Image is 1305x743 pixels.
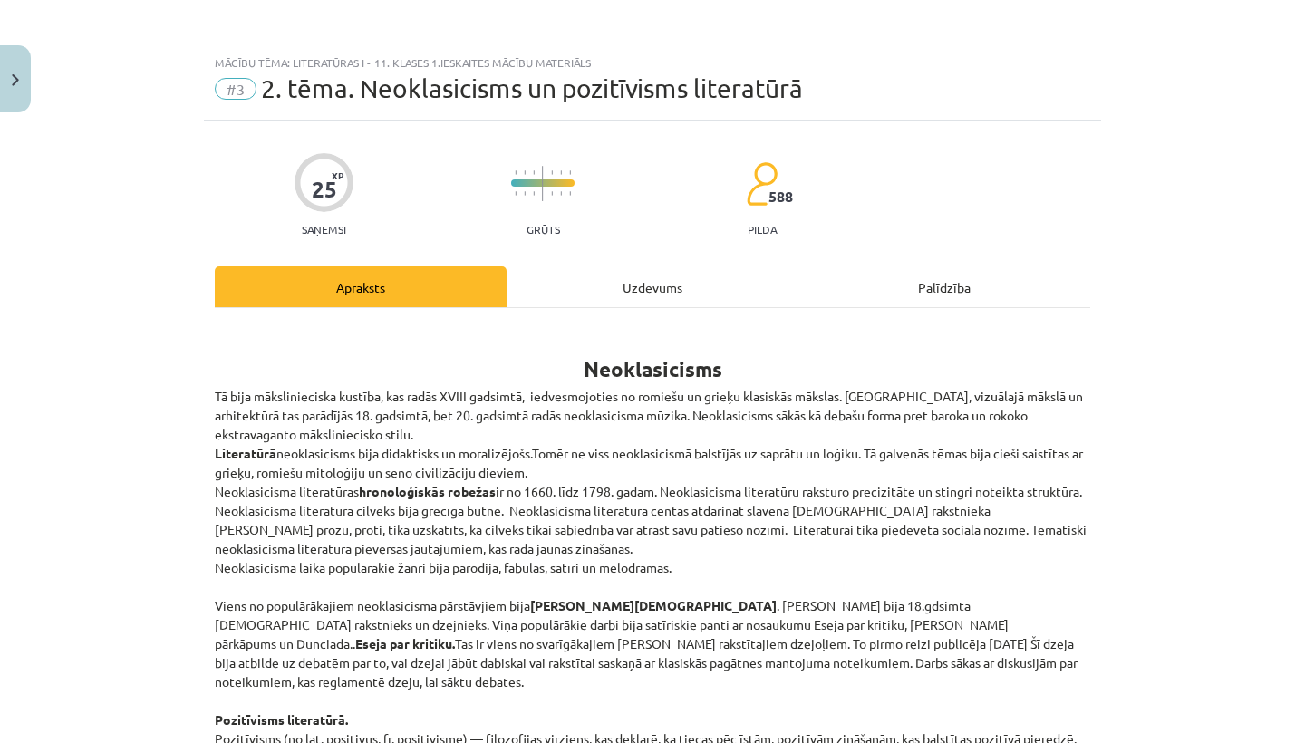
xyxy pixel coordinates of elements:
strong: Neoklasicisms [584,356,722,382]
strong: Pozitīvisms literatūrā. [215,711,348,728]
img: icon-long-line-d9ea69661e0d244f92f715978eff75569469978d946b2353a9bb055b3ed8787d.svg [542,166,544,201]
span: #3 [215,78,256,100]
span: 2. tēma. Neoklasicisms un pozitīvisms literatūrā [261,73,803,103]
img: icon-short-line-57e1e144782c952c97e751825c79c345078a6d821885a25fce030b3d8c18986b.svg [533,170,535,175]
img: icon-short-line-57e1e144782c952c97e751825c79c345078a6d821885a25fce030b3d8c18986b.svg [560,170,562,175]
div: Uzdevums [507,266,798,307]
span: 588 [768,188,793,205]
strong: Eseja par kritiku. [355,635,455,651]
img: icon-short-line-57e1e144782c952c97e751825c79c345078a6d821885a25fce030b3d8c18986b.svg [551,170,553,175]
img: icon-short-line-57e1e144782c952c97e751825c79c345078a6d821885a25fce030b3d8c18986b.svg [524,191,526,196]
div: Mācību tēma: Literatūras i - 11. klases 1.ieskaites mācību materiāls [215,56,1090,69]
span: XP [332,170,343,180]
div: 25 [312,177,337,202]
img: students-c634bb4e5e11cddfef0936a35e636f08e4e9abd3cc4e673bd6f9a4125e45ecb1.svg [746,161,778,207]
strong: [PERSON_NAME][DEMOGRAPHIC_DATA] [530,597,777,613]
img: icon-short-line-57e1e144782c952c97e751825c79c345078a6d821885a25fce030b3d8c18986b.svg [569,191,571,196]
img: icon-short-line-57e1e144782c952c97e751825c79c345078a6d821885a25fce030b3d8c18986b.svg [515,170,517,175]
img: icon-short-line-57e1e144782c952c97e751825c79c345078a6d821885a25fce030b3d8c18986b.svg [533,191,535,196]
p: Saņemsi [295,223,353,236]
img: icon-short-line-57e1e144782c952c97e751825c79c345078a6d821885a25fce030b3d8c18986b.svg [515,191,517,196]
div: Palīdzība [798,266,1090,307]
img: icon-short-line-57e1e144782c952c97e751825c79c345078a6d821885a25fce030b3d8c18986b.svg [551,191,553,196]
img: icon-short-line-57e1e144782c952c97e751825c79c345078a6d821885a25fce030b3d8c18986b.svg [569,170,571,175]
p: Grūts [527,223,560,236]
strong: hronoloģiskās robežas [359,483,496,499]
p: pilda [748,223,777,236]
strong: Literatūrā [215,445,276,461]
img: icon-short-line-57e1e144782c952c97e751825c79c345078a6d821885a25fce030b3d8c18986b.svg [524,170,526,175]
img: icon-close-lesson-0947bae3869378f0d4975bcd49f059093ad1ed9edebbc8119c70593378902aed.svg [12,74,19,86]
div: Apraksts [215,266,507,307]
img: icon-short-line-57e1e144782c952c97e751825c79c345078a6d821885a25fce030b3d8c18986b.svg [560,191,562,196]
